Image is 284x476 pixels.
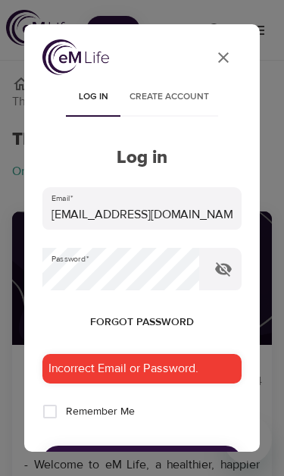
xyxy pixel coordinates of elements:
div: Incorrect Email or Password. [42,354,242,384]
h2: Log in [42,147,242,169]
span: Forgot password [90,313,194,332]
button: close [205,39,242,76]
span: Remember Me [66,404,135,420]
div: disabled tabs example [42,80,242,117]
span: Create account [130,89,209,105]
span: Log in [75,89,111,105]
button: Forgot password [84,308,200,337]
img: logo [42,39,109,75]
